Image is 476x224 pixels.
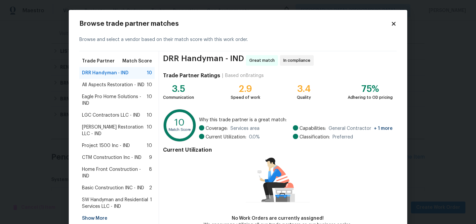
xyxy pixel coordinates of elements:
[231,86,260,92] div: 2.9
[82,70,129,76] span: DRR Handyman - IND
[299,125,326,132] span: Capabilities:
[163,86,194,92] div: 3.5
[147,82,152,88] span: 10
[82,166,149,179] span: Home Front Construction - IND
[82,142,130,149] span: Project 1500 Inc - IND
[348,94,393,101] div: Adhering to OD pricing
[147,142,152,149] span: 10
[163,147,393,153] h4: Current Utilization
[297,94,311,101] div: Quality
[333,134,353,140] span: Preferred
[147,93,152,107] span: 10
[299,134,330,140] span: Classification:
[82,197,150,210] span: SW Handyman and Residential Services LLC - IND
[147,70,152,76] span: 10
[175,118,185,127] text: 10
[374,126,393,131] span: + 1 more
[206,125,228,132] span: Coverage:
[149,185,152,191] span: 2
[220,72,225,79] div: |
[79,20,391,27] h2: Browse trade partner matches
[231,94,260,101] div: Speed of work
[163,94,194,101] div: Communication
[122,58,152,64] span: Match Score
[249,134,260,140] span: 0.0 %
[204,215,352,222] div: No Work Orders are currently assigned!
[149,166,152,179] span: 8
[199,117,393,123] span: Why this trade partner is a great match:
[225,72,264,79] div: Based on 8 ratings
[149,154,152,161] span: 9
[283,57,313,64] span: In compliance
[206,134,246,140] span: Current Utilization:
[82,185,144,191] span: Basic Construction INC - IND
[82,93,147,107] span: Eagle Pro Home Solutions - IND
[297,86,311,92] div: 3.4
[147,112,152,119] span: 10
[329,125,393,132] span: General Contractor
[249,57,277,64] span: Great match
[82,82,144,88] span: All Aspects Restoration - IND
[348,86,393,92] div: 75%
[147,124,152,137] span: 10
[82,58,115,64] span: Trade Partner
[163,55,244,66] span: DRR Handyman - IND
[82,154,141,161] span: CTM Construction Inc - IND
[169,128,191,131] text: Match Score
[79,28,397,51] div: Browse and select a vendor based on their match score with this work order.
[163,72,220,79] h4: Trade Partner Ratings
[82,124,147,137] span: [PERSON_NAME] Restoration LLC - IND
[230,125,259,132] span: Services area
[150,197,152,210] span: 1
[82,112,140,119] span: LGC Contractors LLC - IND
